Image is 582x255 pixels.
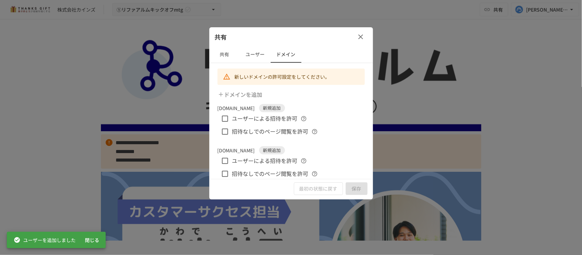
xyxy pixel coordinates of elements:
[232,169,309,178] span: 招待なしでのページ閲覧を許可
[232,156,298,165] span: ユーザーによる招待を許可
[271,46,301,63] button: ドメイン
[218,147,255,154] p: [DOMAIN_NAME]
[14,234,76,246] div: ユーザーを追加しました
[235,71,330,83] div: 新しいドメインの許可設定をしてください。
[232,114,298,123] span: ユーザーによる招待を許可
[259,105,285,111] span: 新規追加
[232,127,309,136] span: 招待なしでのページ閲覧を許可
[81,234,103,246] button: 閉じる
[259,147,285,154] span: 新規追加
[209,46,240,63] button: 共有
[218,104,255,112] p: [DOMAIN_NAME]
[216,88,265,101] button: ドメインを追加
[209,27,373,46] div: 共有
[240,46,271,63] button: ユーザー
